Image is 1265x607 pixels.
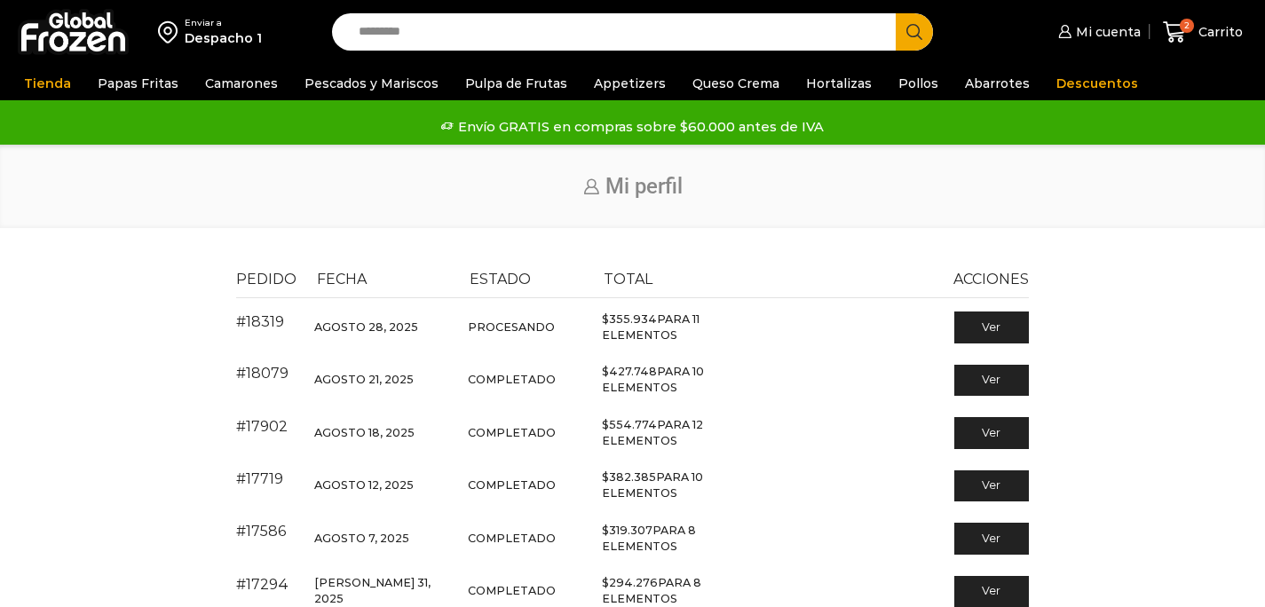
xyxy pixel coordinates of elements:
a: Ver [954,365,1030,397]
span: $ [602,470,609,484]
span: Fecha [317,271,367,288]
a: Ver número del pedido 18079 [236,365,289,382]
td: para 10 elementos [594,460,766,512]
time: Agosto 18, 2025 [314,426,415,439]
span: Estado [470,271,531,288]
a: Papas Fritas [89,67,187,100]
span: Mi cuenta [1071,23,1141,41]
span: Pedido [236,271,296,288]
a: Tienda [15,67,80,100]
td: Procesando [460,297,594,354]
span: Carrito [1194,23,1243,41]
span: 294.276 [602,576,658,589]
span: 355.934 [602,312,657,326]
a: Ver [954,523,1030,555]
td: para 12 elementos [594,406,766,459]
span: 427.748 [602,365,657,378]
a: Hortalizas [797,67,881,100]
a: Ver [954,311,1030,343]
a: Pescados y Mariscos [296,67,447,100]
time: Agosto 7, 2025 [314,532,409,545]
td: para 8 elementos [594,512,766,564]
span: 554.774 [602,418,657,431]
time: Agosto 21, 2025 [314,373,414,386]
span: 2 [1180,19,1194,33]
time: Agosto 28, 2025 [314,320,418,334]
time: Agosto 12, 2025 [314,478,414,492]
span: 382.385 [602,470,656,484]
div: Enviar a [185,17,262,29]
td: Completado [460,406,594,459]
a: Mi cuenta [1054,14,1141,50]
span: $ [602,576,609,589]
a: Pulpa de Frutas [456,67,576,100]
time: [PERSON_NAME] 31, 2025 [314,576,431,605]
span: $ [602,524,609,537]
a: Queso Crema [684,67,788,100]
a: Pollos [889,67,947,100]
td: para 10 elementos [594,354,766,406]
button: Search button [896,13,933,51]
a: Ver número del pedido 17294 [236,576,289,593]
a: Ver número del pedido 17586 [236,523,286,540]
span: $ [602,312,609,326]
a: Ver número del pedido 18319 [236,313,284,330]
span: Total [604,271,652,288]
td: Completado [460,354,594,406]
a: Abarrotes [956,67,1039,100]
span: $ [602,365,609,378]
td: para 11 elementos [594,297,766,354]
a: 2 Carrito [1158,12,1247,53]
span: 319.307 [602,524,652,537]
a: Descuentos [1048,67,1147,100]
td: Completado [460,512,594,564]
td: Completado [460,460,594,512]
span: $ [602,418,609,431]
div: Despacho 1 [185,29,262,47]
span: Acciones [953,271,1029,288]
a: Appetizers [585,67,675,100]
span: Mi perfil [605,174,683,199]
img: address-field-icon.svg [158,17,185,47]
a: Ver [954,417,1030,449]
a: Ver número del pedido 17719 [236,470,283,487]
a: Ver número del pedido 17902 [236,418,288,435]
a: Ver [954,470,1030,502]
a: Camarones [196,67,287,100]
